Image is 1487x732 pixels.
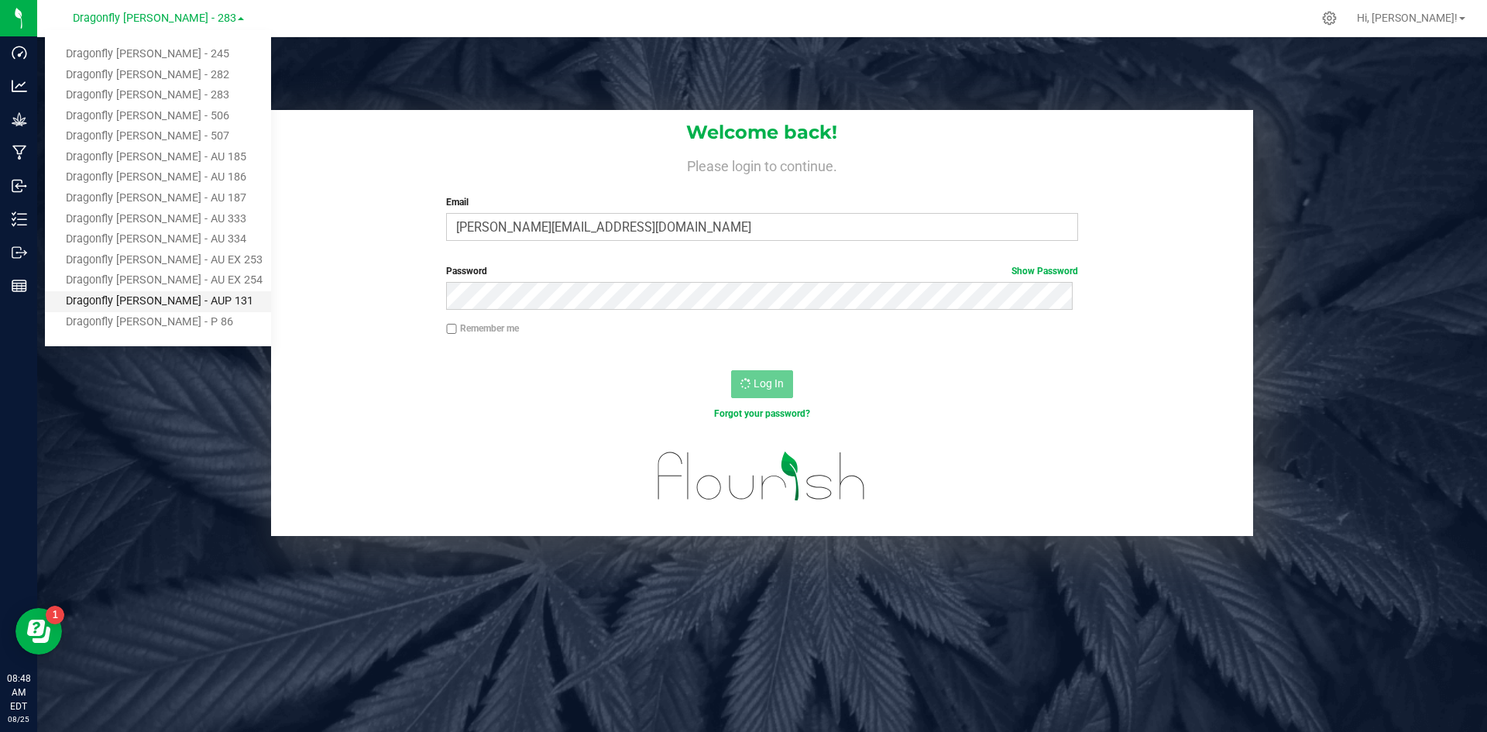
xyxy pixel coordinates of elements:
img: flourish_logo.svg [639,437,884,516]
input: Remember me [446,324,457,335]
a: Dragonfly [PERSON_NAME] - 282 [45,65,271,86]
span: Dragonfly [PERSON_NAME] - 283 [73,12,236,25]
span: Log In [754,377,784,390]
a: Dragonfly [PERSON_NAME] - AU EX 254 [45,270,271,291]
a: Dragonfly [PERSON_NAME] - AU EX 253 [45,250,271,271]
a: Forgot your password? [714,408,810,419]
inline-svg: Dashboard [12,45,27,60]
inline-svg: Manufacturing [12,145,27,160]
a: Dragonfly [PERSON_NAME] - AU 185 [45,147,271,168]
a: Dragonfly [PERSON_NAME] - AU 186 [45,167,271,188]
div: Manage settings [1320,11,1339,26]
iframe: Resource center [15,608,62,655]
inline-svg: Reports [12,278,27,294]
inline-svg: Inbound [12,178,27,194]
label: Remember me [446,321,519,335]
a: Dragonfly [PERSON_NAME] - 507 [45,126,271,147]
a: Dragonfly [PERSON_NAME] - AU 334 [45,229,271,250]
inline-svg: Grow [12,112,27,127]
span: Password [446,266,487,277]
p: 08:48 AM EDT [7,672,30,713]
h1: Welcome back! [271,122,1253,143]
p: 08/25 [7,713,30,725]
a: Dragonfly [PERSON_NAME] - 283 [45,85,271,106]
iframe: Resource center unread badge [46,606,64,624]
label: Email [446,195,1077,209]
a: Dragonfly [PERSON_NAME] - AU 187 [45,188,271,209]
a: Dragonfly [PERSON_NAME] - 506 [45,106,271,127]
inline-svg: Inventory [12,211,27,227]
span: Hi, [PERSON_NAME]! [1357,12,1458,24]
a: Dragonfly [PERSON_NAME] - 245 [45,44,271,65]
a: Dragonfly [PERSON_NAME] - AU 333 [45,209,271,230]
h4: Please login to continue. [271,155,1253,174]
inline-svg: Outbound [12,245,27,260]
a: Show Password [1011,266,1078,277]
button: Log In [731,370,793,398]
a: Dragonfly [PERSON_NAME] - AUP 131 [45,291,271,312]
inline-svg: Analytics [12,78,27,94]
a: Dragonfly [PERSON_NAME] - P 86 [45,312,271,333]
